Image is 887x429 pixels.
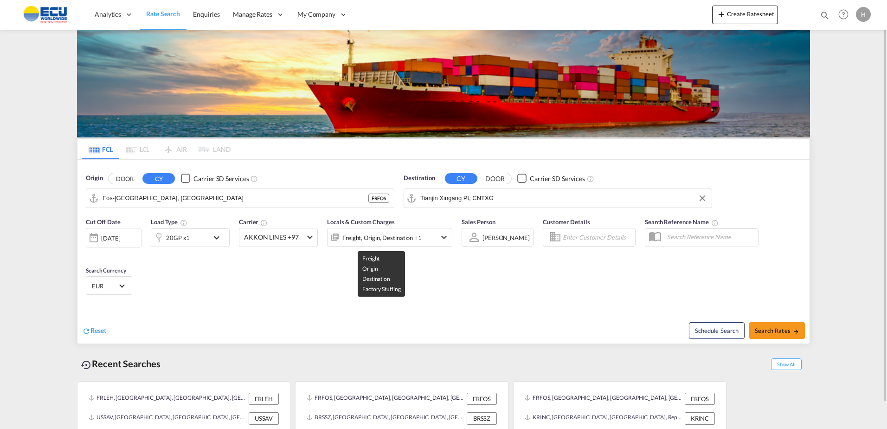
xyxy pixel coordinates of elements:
[820,10,830,24] div: icon-magnify
[420,191,707,205] input: Search by Port
[86,218,121,226] span: Cut Off Date
[89,412,246,424] div: USSAV, Savannah, GA, United States, North America, Americas
[92,282,118,290] span: EUR
[180,219,187,227] md-icon: icon-information-outline
[166,231,190,244] div: 20GP x1
[297,10,335,19] span: My Company
[260,219,268,227] md-icon: The selected Trucker/Carrierwill be displayed in the rate results If the rates are from another f...
[793,328,799,335] md-icon: icon-arrow-right
[462,218,495,226] span: Sales Person
[543,218,590,226] span: Customer Details
[662,230,758,244] input: Search Reference Name
[645,218,719,226] span: Search Reference Name
[856,7,871,22] div: H
[95,10,121,19] span: Analytics
[479,173,511,184] button: DOOR
[517,174,585,183] md-checkbox: Checkbox No Ink
[716,8,727,19] md-icon: icon-plus 400-fg
[82,139,119,159] md-tab-item: FCL
[211,232,227,243] md-icon: icon-chevron-down
[685,393,715,405] div: FRFOS
[467,393,497,405] div: FRFOS
[689,322,745,339] button: Note: By default Schedule search will only considerorigin ports, destination ports and cut off da...
[712,6,778,24] button: icon-plus 400-fgCreate Ratesheet
[142,173,175,184] button: CY
[482,231,531,244] md-select: Sales Person: Hippolyte Sainton
[711,219,719,227] md-icon: Your search will be saved by the below given name
[445,173,477,184] button: CY
[151,228,230,247] div: 20GP x1icon-chevron-down
[695,191,709,205] button: Clear Input
[251,175,258,182] md-icon: Unchecked: Search for CY (Container Yard) services for all selected carriers.Checked : Search for...
[307,393,464,405] div: FRFOS, Fos-sur-Mer, France, Western Europe, Europe
[91,279,127,292] md-select: Select Currency: € EUREuro
[109,173,141,184] button: DOOR
[77,30,810,137] img: LCL+%26+FCL+BACKGROUND.png
[836,6,856,23] div: Help
[749,322,805,339] button: Search Ratesicon-arrow-right
[233,10,272,19] span: Manage Rates
[771,358,802,370] span: Show All
[86,189,394,208] md-input-container: Fos-sur-Mer, FRFOS
[146,10,180,18] span: Rate Search
[82,327,90,335] md-icon: icon-refresh
[86,228,141,247] div: [DATE]
[244,233,304,242] span: AKKON LINES +97
[525,393,682,405] div: FRFOS, Fos-sur-Mer, France, Western Europe, Europe
[86,174,103,183] span: Origin
[563,230,632,244] input: Enter Customer Details
[482,234,530,241] div: [PERSON_NAME]
[404,174,435,183] span: Destination
[77,353,164,374] div: Recent Searches
[86,267,126,274] span: Search Currency
[755,327,799,334] span: Search Rates
[90,326,106,334] span: Reset
[89,393,246,405] div: FRLEH, Le Havre, France, Western Europe, Europe
[14,4,77,25] img: 6cccb1402a9411edb762cf9624ab9cda.png
[82,326,106,336] div: icon-refreshReset
[836,6,851,22] span: Help
[181,174,249,183] md-checkbox: Checkbox No Ink
[404,189,712,208] md-input-container: Tianjin Xingang Pt, CNTXG
[82,139,231,159] md-pagination-wrapper: Use the left and right arrow keys to navigate between tabs
[103,191,368,205] input: Search by Port
[249,412,279,424] div: USSAV
[77,160,810,344] div: Origin DOOR CY Checkbox No InkUnchecked: Search for CY (Container Yard) services for all selected...
[307,412,464,424] div: BRSSZ, Santos, Brazil, South America, Americas
[362,255,400,292] span: Freight Origin Destination Factory Stuffing
[368,194,389,203] div: FRFOS
[820,10,830,20] md-icon: icon-magnify
[249,393,279,405] div: FRLEH
[530,174,585,183] div: Carrier SD Services
[327,218,395,226] span: Locals & Custom Charges
[86,247,93,259] md-datepicker: Select
[193,10,220,18] span: Enquiries
[193,174,249,183] div: Carrier SD Services
[525,412,682,424] div: KRINC, Incheon, Korea, Republic of, Greater China & Far East Asia, Asia Pacific
[239,218,268,226] span: Carrier
[438,232,450,243] md-icon: icon-chevron-down
[342,231,422,244] div: Freight Origin Destination Factory Stuffing
[587,175,594,182] md-icon: Unchecked: Search for CY (Container Yard) services for all selected carriers.Checked : Search for...
[685,412,715,424] div: KRINC
[101,234,120,242] div: [DATE]
[467,412,497,424] div: BRSSZ
[81,359,92,370] md-icon: icon-backup-restore
[151,218,187,226] span: Load Type
[327,228,452,247] div: Freight Origin Destination Factory Stuffingicon-chevron-down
